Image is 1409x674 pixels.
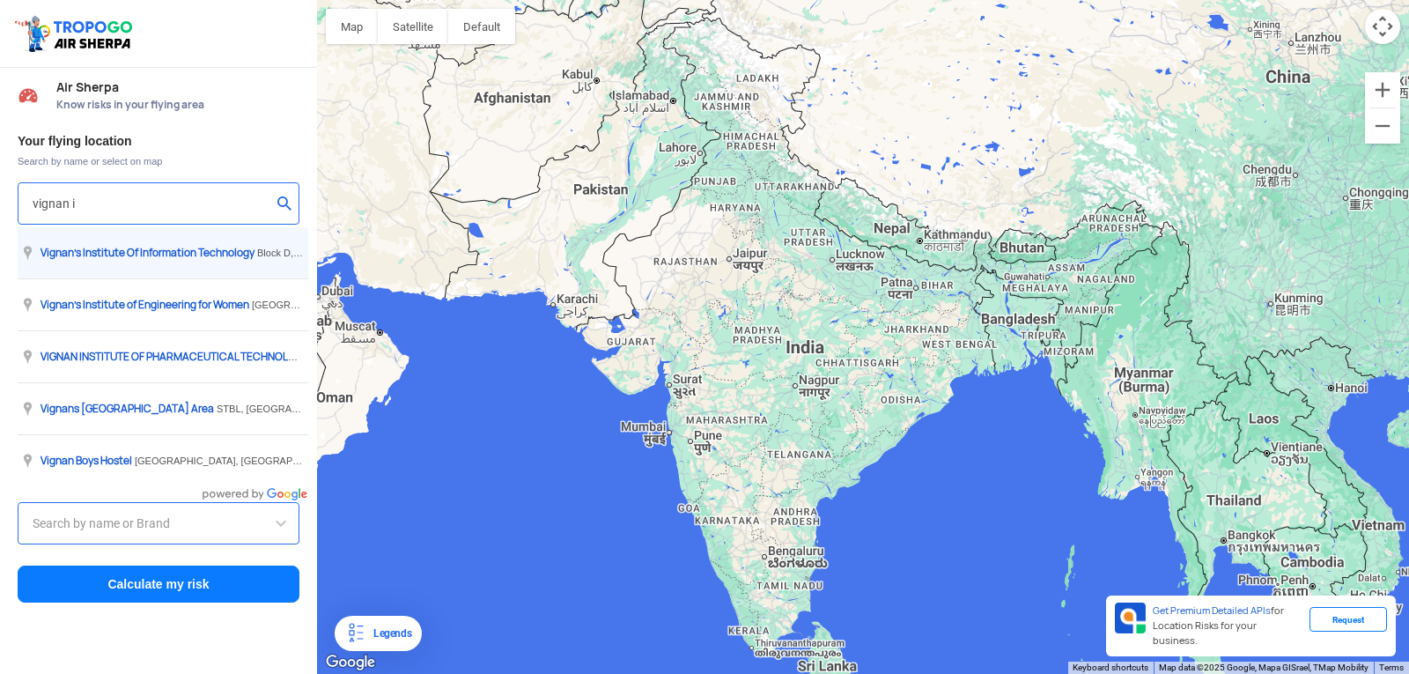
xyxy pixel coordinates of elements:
span: Vig [41,454,55,468]
button: Keyboard shortcuts [1073,662,1148,674]
span: nans [GEOGRAPHIC_DATA] Area [41,402,217,416]
button: Zoom in [1365,72,1400,107]
span: Get Premium Detailed APIs [1153,604,1271,617]
button: Show satellite imagery [378,9,448,44]
span: nan Boys Hostel [41,454,135,468]
span: Map data ©2025 Google, Mapa GISrael, TMap Mobility [1159,663,1368,672]
span: Block D, [GEOGRAPHIC_DATA], [GEOGRAPHIC_DATA], [GEOGRAPHIC_DATA] [257,248,609,258]
h3: Your flying location [18,135,299,147]
button: Show street map [326,9,378,44]
span: [GEOGRAPHIC_DATA], [GEOGRAPHIC_DATA] [252,300,459,310]
span: Search by name or select on map [18,154,299,168]
img: Risk Scores [18,85,39,106]
img: Premium APIs [1115,603,1146,633]
span: nan's Institute Of Information Technology [41,246,257,260]
input: Search your flying location [33,193,271,214]
button: Zoom out [1365,108,1400,144]
span: Vig [41,298,55,312]
a: Open this area in Google Maps (opens a new window) [321,651,380,674]
span: VIG [41,350,56,364]
span: NAN INSTITUTE OF PHARMACEUTICAL TECHNOLOGY [41,350,312,364]
input: Search by name or Brand [33,513,284,534]
span: nan's Institute of Engineering for Women [41,298,252,312]
img: Legends [345,623,366,644]
div: for Location Risks for your business. [1146,603,1309,649]
span: STBL, [GEOGRAPHIC_DATA], [GEOGRAPHIC_DATA], [GEOGRAPHIC_DATA], [GEOGRAPHIC_DATA] [217,404,666,414]
a: Terms [1379,663,1404,672]
span: [GEOGRAPHIC_DATA], [GEOGRAPHIC_DATA], [GEOGRAPHIC_DATA] [135,456,448,466]
button: Map camera controls [1365,9,1400,44]
img: ic_tgdronemaps.svg [13,13,138,54]
button: Calculate my risk [18,566,299,603]
span: Know risks in your flying area [56,98,299,112]
span: Air Sherpa [56,80,299,94]
img: Google [321,651,380,674]
span: Vig [41,402,55,416]
div: Request [1309,607,1387,632]
span: Vig [41,246,55,260]
div: Legends [366,623,411,644]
